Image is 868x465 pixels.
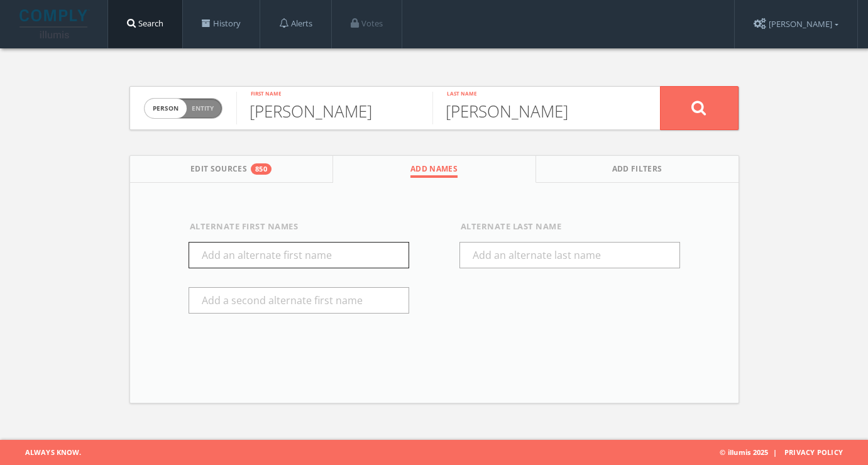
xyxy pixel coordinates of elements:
span: person [145,99,187,118]
input: Add a second alternate first name [189,287,409,314]
span: | [768,447,782,457]
img: illumis [19,9,90,38]
input: Add an alternate last name [459,242,680,268]
span: Always Know. [9,440,81,465]
span: Add Names [410,163,458,178]
button: Edit Sources850 [130,156,333,183]
span: Add Filters [612,163,662,178]
div: Alternate Last Name [461,221,680,233]
button: Add Names [333,156,536,183]
div: Alternate First Names [190,221,409,233]
input: Add an alternate first name [189,242,409,268]
span: Edit Sources [190,163,247,178]
a: Privacy Policy [784,447,843,457]
span: Entity [192,104,214,113]
button: Add Filters [536,156,739,183]
span: © illumis 2025 [720,440,859,465]
div: 850 [251,163,272,175]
